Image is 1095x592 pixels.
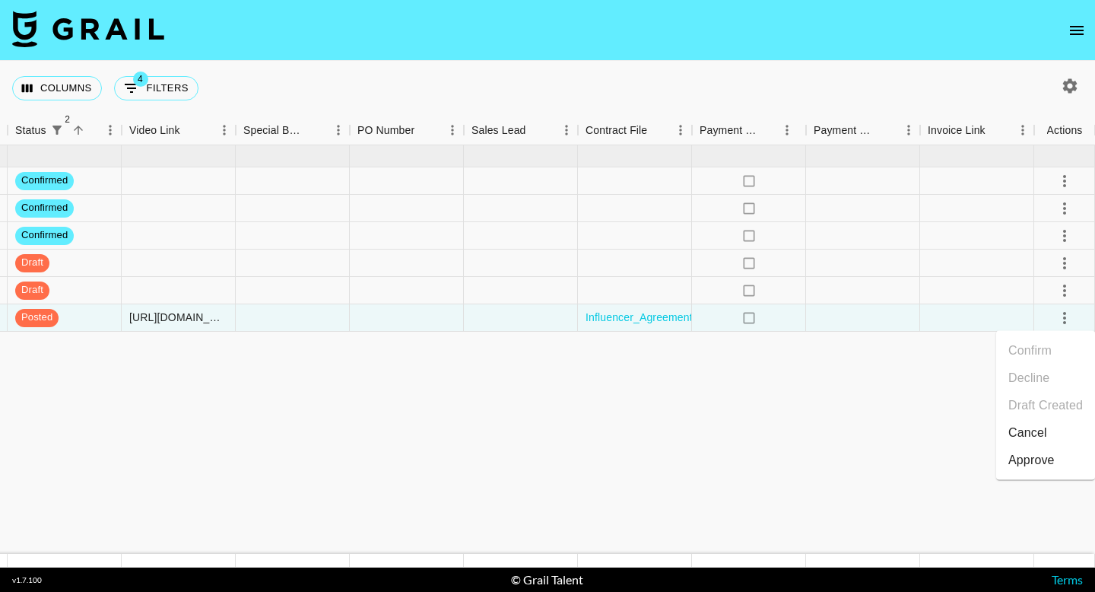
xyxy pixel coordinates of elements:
[555,119,578,142] button: Menu
[669,119,692,142] button: Menu
[1034,116,1095,145] div: Actions
[1052,223,1078,249] button: select merge strategy
[306,119,327,141] button: Sort
[99,119,122,142] button: Menu
[15,256,49,270] span: draft
[129,116,180,145] div: Video Link
[471,116,526,145] div: Sales Lead
[776,119,798,142] button: Menu
[928,116,985,145] div: Invoice Link
[1052,168,1078,194] button: select merge strategy
[236,116,350,145] div: Special Booking Type
[814,116,876,145] div: Payment Sent Date
[700,116,759,145] div: Payment Sent
[114,76,198,100] button: Show filters
[15,116,46,145] div: Status
[122,116,236,145] div: Video Link
[15,228,74,243] span: confirmed
[12,11,164,47] img: Grail Talent
[12,76,102,100] button: Select columns
[180,119,202,141] button: Sort
[1052,572,1083,587] a: Terms
[1047,116,1083,145] div: Actions
[1052,196,1078,221] button: select merge strategy
[68,119,89,141] button: Sort
[647,119,668,141] button: Sort
[1052,278,1078,304] button: select merge strategy
[350,116,464,145] div: PO Number
[357,116,414,145] div: PO Number
[586,310,840,325] a: Influencer_Agreement_(Valeria_Centeno_(va1eri.pdf
[578,116,692,145] div: Contract File
[985,119,1007,141] button: Sort
[46,119,68,141] div: 2 active filters
[8,116,122,145] div: Status
[129,310,227,325] div: https://www.instagram.com/p/DOPI4xTkiWO/
[133,72,148,87] span: 4
[1062,15,1092,46] button: open drawer
[15,173,74,188] span: confirmed
[15,310,59,325] span: posted
[692,116,806,145] div: Payment Sent
[586,116,647,145] div: Contract File
[920,116,1034,145] div: Invoice Link
[511,572,583,587] div: © Grail Talent
[897,119,920,142] button: Menu
[1008,451,1055,469] div: Approve
[441,119,464,142] button: Menu
[759,119,780,141] button: Sort
[1052,250,1078,276] button: select merge strategy
[526,119,547,141] button: Sort
[12,575,42,585] div: v 1.7.100
[213,119,236,142] button: Menu
[1011,119,1034,142] button: Menu
[46,119,68,141] button: Show filters
[327,119,350,142] button: Menu
[243,116,306,145] div: Special Booking Type
[464,116,578,145] div: Sales Lead
[876,119,897,141] button: Sort
[996,419,1095,447] li: Cancel
[15,201,74,215] span: confirmed
[806,116,920,145] div: Payment Sent Date
[60,112,75,127] span: 2
[1052,305,1078,331] button: select merge strategy
[15,283,49,298] span: draft
[414,119,436,141] button: Sort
